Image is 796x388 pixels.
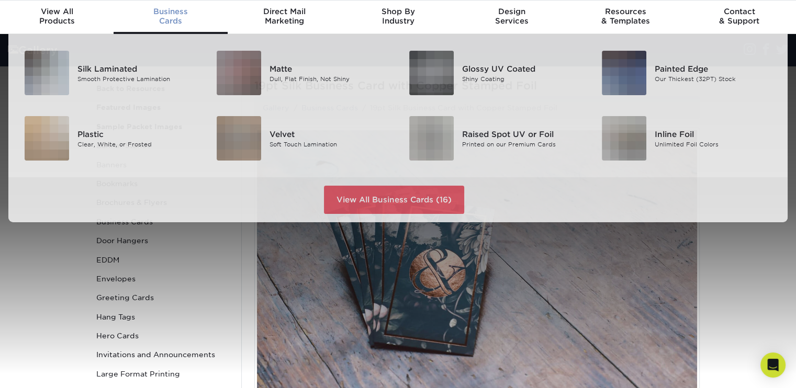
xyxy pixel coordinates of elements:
[455,7,568,26] div: Services
[324,186,464,214] a: View All Business Cards (16)
[77,140,198,149] div: Clear, White, or Frosted
[270,128,390,140] div: Velvet
[114,7,227,16] span: Business
[270,63,390,74] div: Matte
[455,7,568,16] span: Design
[462,128,582,140] div: Raised Spot UV or Foil
[462,74,582,83] div: Shiny Coating
[655,128,775,140] div: Inline Foil
[21,47,198,99] a: Silk Laminated Business Cards Silk Laminated Smooth Protective Lamination
[217,51,261,95] img: Matte Business Cards
[598,112,775,165] a: Inline Foil Business Cards Inline Foil Unlimited Foil Colors
[341,1,455,34] a: Shop ByIndustry
[341,7,455,26] div: Industry
[92,364,233,383] a: Large Format Printing
[682,7,796,26] div: & Support
[228,1,341,34] a: Direct MailMarketing
[406,112,583,165] a: Raised Spot UV or Foil Business Cards Raised Spot UV or Foil Printed on our Premium Cards
[655,63,775,74] div: Painted Edge
[21,112,198,165] a: Plastic Business Cards Plastic Clear, White, or Frosted
[77,63,198,74] div: Silk Laminated
[114,7,227,26] div: Cards
[114,1,227,34] a: BusinessCards
[214,47,390,99] a: Matte Business Cards Matte Dull, Flat Finish, Not Shiny
[341,7,455,16] span: Shop By
[655,74,775,83] div: Our Thickest (32PT) Stock
[214,112,390,165] a: Velvet Business Cards Velvet Soft Touch Lamination
[77,74,198,83] div: Smooth Protective Lamination
[462,63,582,74] div: Glossy UV Coated
[270,140,390,149] div: Soft Touch Lamination
[455,1,568,34] a: DesignServices
[25,51,69,95] img: Silk Laminated Business Cards
[409,116,454,161] img: Raised Spot UV or Foil Business Cards
[217,116,261,161] img: Velvet Business Cards
[462,140,582,149] div: Printed on our Premium Cards
[568,7,682,16] span: Resources
[409,51,454,95] img: Glossy UV Coated Business Cards
[682,7,796,16] span: Contact
[228,7,341,16] span: Direct Mail
[568,7,682,26] div: & Templates
[760,352,786,378] div: Open Intercom Messenger
[228,7,341,26] div: Marketing
[602,51,646,95] img: Painted Edge Business Cards
[25,116,69,161] img: Plastic Business Cards
[682,1,796,34] a: Contact& Support
[406,47,583,99] a: Glossy UV Coated Business Cards Glossy UV Coated Shiny Coating
[602,116,646,161] img: Inline Foil Business Cards
[270,74,390,83] div: Dull, Flat Finish, Not Shiny
[598,47,775,99] a: Painted Edge Business Cards Painted Edge Our Thickest (32PT) Stock
[77,128,198,140] div: Plastic
[568,1,682,34] a: Resources& Templates
[655,140,775,149] div: Unlimited Foil Colors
